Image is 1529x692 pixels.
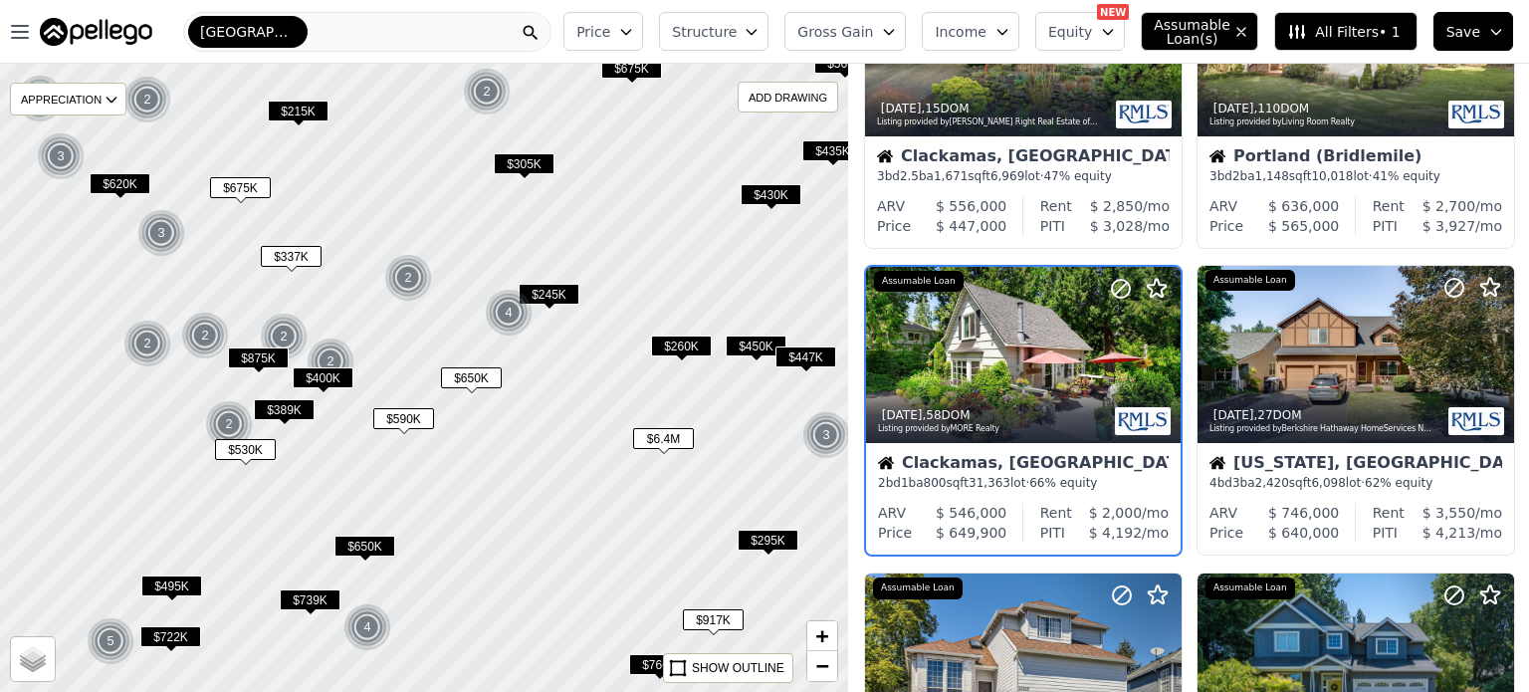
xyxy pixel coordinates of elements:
span: $400K [293,367,353,388]
span: Assumable Loan(s) [1154,18,1217,46]
span: $875K [228,347,289,368]
div: $305K [494,153,554,182]
div: ARV [878,503,906,523]
span: $650K [334,536,395,557]
img: g1.png [463,68,512,115]
div: $739K [280,589,340,618]
span: 6,098 [1311,476,1345,490]
span: 10,018 [1311,169,1353,183]
button: Gross Gain [784,12,906,51]
div: /mo [1405,196,1502,216]
div: /mo [1072,196,1170,216]
img: g1.png [123,76,172,123]
div: Price [1209,216,1243,236]
span: $6.4M [633,428,694,449]
time: 2025-08-01 05:31 [1213,408,1254,422]
span: $245K [519,284,579,305]
img: g1.png [205,400,254,448]
span: 6,969 [990,169,1024,183]
span: 800 [924,476,947,490]
img: House [1209,148,1225,164]
img: House [878,455,894,471]
a: [DATE],27DOMListing provided byBerkshire Hathaway HomeServices NW Real EstateAssumable LoanHouse[... [1197,265,1513,558]
span: $530K [215,439,276,460]
div: , 58 DOM [878,407,1101,423]
div: $435K [802,140,863,169]
img: g1.png [343,603,392,651]
time: 2025-08-05 01:34 [881,102,922,115]
span: $760K [629,654,690,675]
span: $ 3,028 [1090,218,1143,234]
span: $ 649,900 [936,525,1006,541]
span: $447K [775,346,836,367]
div: Listing provided by Living Room Realty [1209,116,1432,128]
div: 3 [802,411,850,459]
button: Income [922,12,1019,51]
span: $ 4,213 [1422,525,1475,541]
div: $917K [683,609,744,638]
div: 4 [343,603,391,651]
div: $245K [519,284,579,313]
button: Equity [1035,12,1125,51]
span: $ 3,927 [1422,218,1475,234]
div: 2 [307,338,354,385]
div: $722K [140,626,201,655]
span: $260K [651,336,712,356]
span: Income [935,22,986,42]
div: ARV [877,196,905,216]
div: PITI [1373,216,1398,236]
div: PITI [1040,523,1065,543]
div: 2 [123,320,171,367]
span: 2,420 [1255,476,1289,490]
button: All Filters• 1 [1274,12,1417,51]
img: g1.png [802,411,851,459]
span: $650K [441,367,502,388]
span: Gross Gain [797,22,873,42]
img: g1.png [384,254,433,302]
span: $ 556,000 [936,198,1006,214]
div: 3 [37,132,85,180]
a: Zoom out [807,651,837,681]
div: $620K [90,173,150,202]
img: g1.png [37,132,86,180]
div: Assumable Loan [1205,270,1295,292]
span: $ 746,000 [1268,505,1339,521]
button: Save [1433,12,1513,51]
div: 4 bd 3 ba sqft lot · 62% equity [1209,475,1502,491]
div: 3 bd 2.5 ba sqft lot · 47% equity [877,168,1170,184]
div: PITI [1373,523,1398,543]
div: $590K [373,408,434,437]
div: Rent [1373,503,1405,523]
span: All Filters • 1 [1287,22,1400,42]
div: SHOW OUTLINE [692,659,784,677]
span: Price [576,22,610,42]
div: $675K [210,177,271,206]
span: $430K [741,184,801,205]
span: $435K [802,140,863,161]
div: 2 [260,313,308,360]
div: $400K [293,367,353,396]
div: $650K [441,367,502,396]
span: $305K [494,153,554,174]
span: + [816,623,829,648]
span: $675K [210,177,271,198]
div: Assumable Loan [874,271,964,293]
img: Pellego [40,18,152,46]
span: $620K [90,173,150,194]
div: /mo [1398,523,1502,543]
span: $ 2,000 [1089,505,1142,521]
div: Price [877,216,911,236]
div: Assumable Loan [1205,577,1295,599]
span: $450K [726,336,786,356]
button: Price [563,12,643,51]
div: Price [878,523,912,543]
img: g1.png [181,312,230,359]
div: 2 [123,76,171,123]
div: 3 [137,209,185,257]
span: $ 640,000 [1268,525,1339,541]
div: 6 [16,75,64,122]
div: Listing provided by MORE Realty [878,423,1101,435]
div: /mo [1072,503,1169,523]
img: g1.png [123,320,172,367]
div: /mo [1065,216,1170,236]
